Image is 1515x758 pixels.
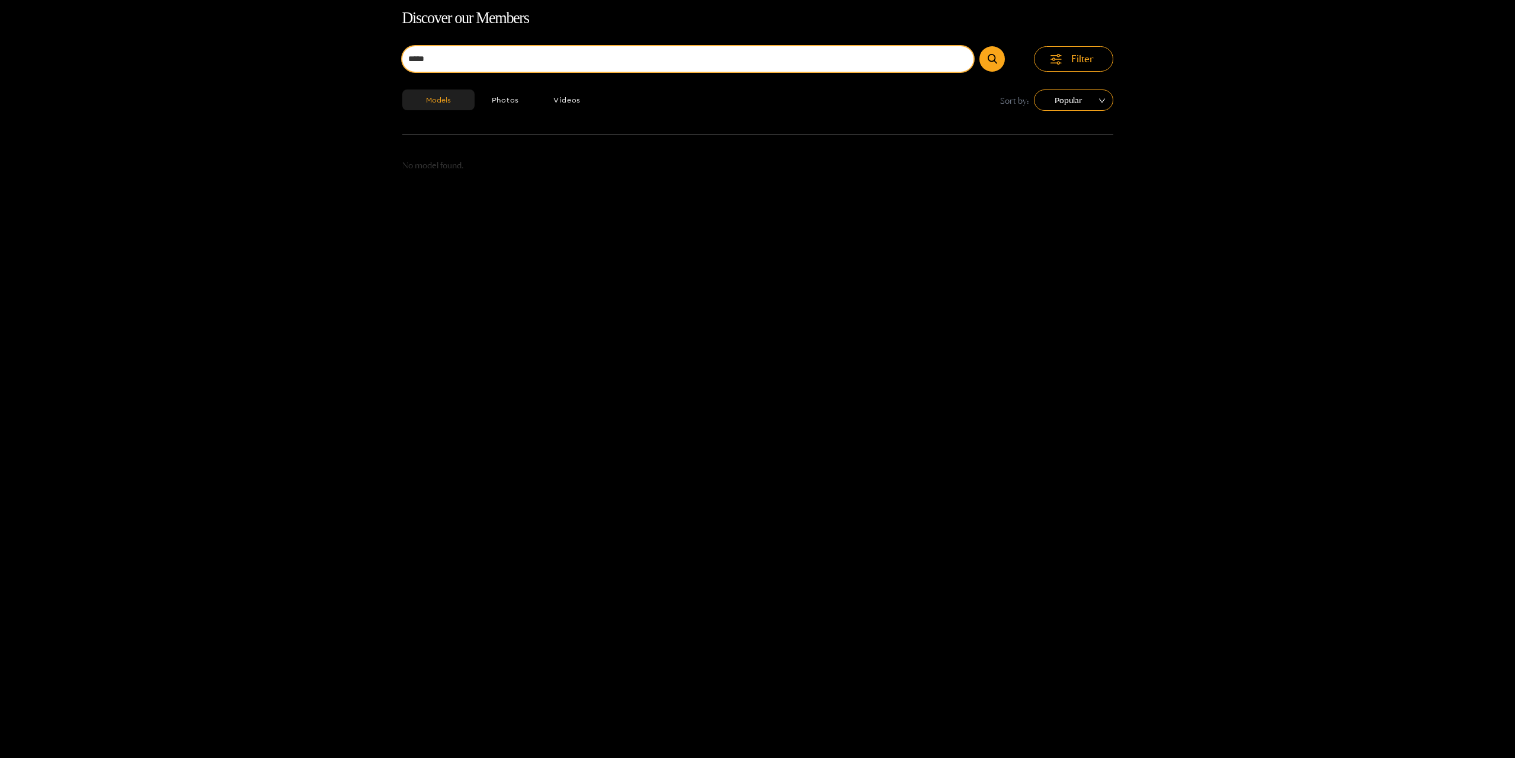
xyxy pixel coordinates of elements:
button: Photos [475,89,537,110]
h1: Discover our Members [402,6,1113,31]
button: Videos [536,89,598,110]
p: No model found. [402,159,1113,172]
span: Filter [1071,52,1094,66]
span: Popular [1043,91,1104,109]
div: sort [1034,89,1113,111]
button: Filter [1034,46,1113,72]
button: Submit Search [979,46,1005,72]
button: Models [402,89,475,110]
span: Sort by: [1000,94,1029,107]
